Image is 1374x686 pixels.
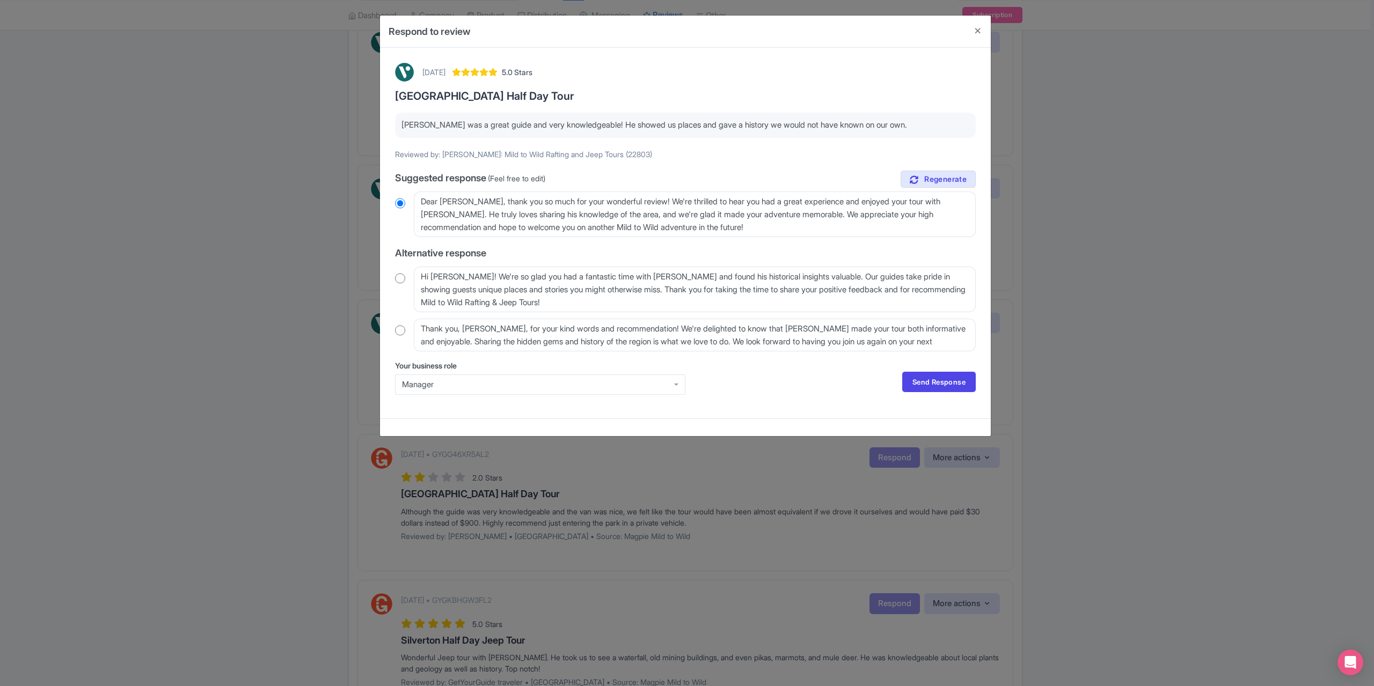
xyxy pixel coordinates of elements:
textarea: Dear [PERSON_NAME], thank you so much for your wonderful review! We're thrilled to hear you had a... [414,191,976,237]
img: Viator Logo [395,63,414,82]
a: Send Response [902,372,976,392]
h4: Respond to review [389,24,471,39]
a: Regenerate [901,171,976,188]
span: Regenerate [924,174,967,185]
button: Close [965,16,991,46]
div: Manager [402,380,678,389]
textarea: Thank you, [PERSON_NAME], for your kind words and recommendation! We're delighted to know that [P... [414,319,976,351]
span: Suggested response [395,172,486,183]
span: Alternative response [395,247,486,259]
h3: [GEOGRAPHIC_DATA] Half Day Tour [395,90,976,102]
div: Open Intercom Messenger [1338,650,1363,675]
textarea: Hi [PERSON_NAME]! We're so glad you had a fantastic time with [PERSON_NAME] and found his histori... [414,267,976,312]
span: 5.0 Stars [502,67,532,78]
p: Reviewed by: [PERSON_NAME]: Mild to Wild Rafting and Jeep Tours (22803) [395,149,976,160]
p: [PERSON_NAME] was a great guide and very knowledgeable! He showed us places and gave a history we... [401,119,969,131]
div: [DATE] [422,67,445,78]
span: (Feel free to edit) [488,174,545,183]
span: Your business role [395,361,457,370]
